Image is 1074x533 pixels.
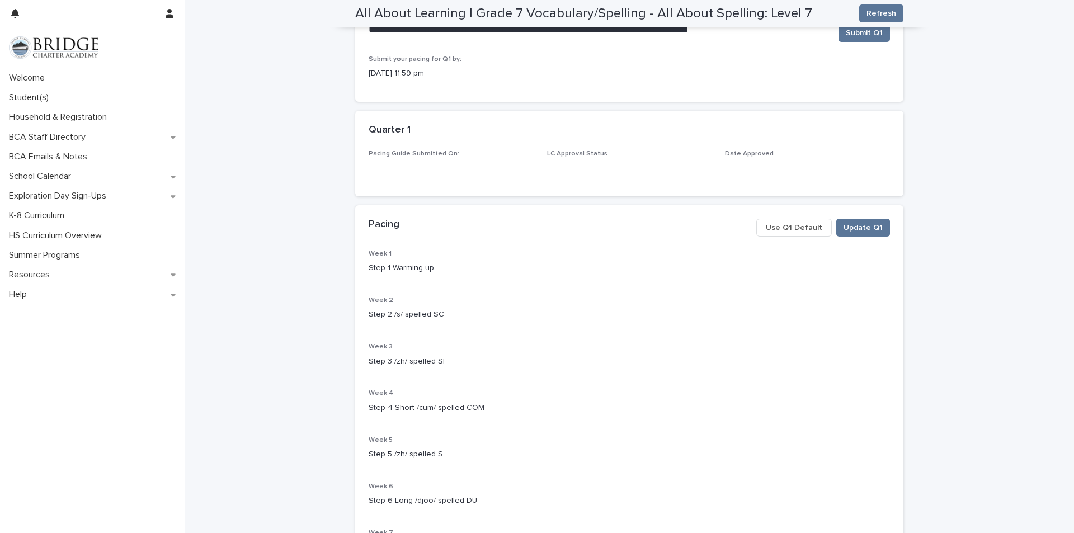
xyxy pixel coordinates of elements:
span: Week 3 [369,343,393,350]
p: Student(s) [4,92,58,103]
p: Step 2 /s/ spelled SC [369,309,890,320]
p: - [369,162,534,174]
span: Week 2 [369,297,393,304]
button: Use Q1 Default [756,219,832,237]
button: Submit Q1 [839,24,890,42]
span: LC Approval Status [547,150,607,157]
h2: Pacing [369,219,399,231]
p: Step 5 /zh/ spelled S [369,449,890,460]
button: Update Q1 [836,219,890,237]
p: BCA Staff Directory [4,132,95,143]
span: Submit Q1 [846,27,883,39]
p: Resources [4,270,59,280]
p: Summer Programs [4,250,89,261]
span: Week 6 [369,483,393,490]
p: - [547,162,712,174]
span: Update Q1 [844,222,883,233]
span: Date Approved [725,150,774,157]
span: Submit your pacing for Q1 by: [369,56,461,63]
span: Week 4 [369,390,393,397]
p: K-8 Curriculum [4,210,73,221]
p: HS Curriculum Overview [4,230,111,241]
p: School Calendar [4,171,80,182]
p: BCA Emails & Notes [4,152,96,162]
p: Step 6 Long /djoo/ spelled DU [369,495,890,507]
p: Exploration Day Sign-Ups [4,191,115,201]
p: Help [4,289,36,300]
p: Step 1 Warming up [369,262,890,274]
p: Welcome [4,73,54,83]
span: Use Q1 Default [766,222,822,233]
p: Step 4 Short /cum/ spelled COM [369,402,890,414]
h2: Quarter 1 [369,124,411,136]
h2: All About Learning | Grade 7 Vocabulary/Spelling - All About Spelling: Level 7 [355,6,812,22]
p: [DATE] 11:59 pm [369,68,890,79]
p: - [725,162,890,174]
p: Household & Registration [4,112,116,122]
p: Step 3 /zh/ spelled SI [369,356,890,367]
span: Week 5 [369,437,393,444]
span: Pacing Guide Submitted On: [369,150,459,157]
span: Refresh [866,8,896,19]
span: Week 1 [369,251,392,257]
img: V1C1m3IdTEidaUdm9Hs0 [9,36,98,59]
button: Refresh [859,4,903,22]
